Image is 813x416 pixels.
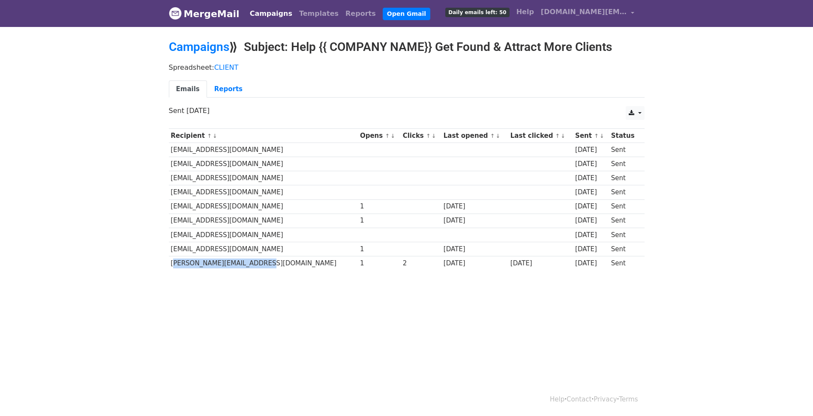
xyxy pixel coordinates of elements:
div: [DATE] [575,259,607,268]
a: Help [550,395,564,403]
div: [DATE] [444,202,506,211]
div: [DATE] [575,159,607,169]
iframe: Chat Widget [770,375,813,416]
a: ↑ [207,133,212,139]
a: ↓ [561,133,565,139]
div: [DATE] [575,187,607,197]
h2: ⟫ Subject: Help {{ COMPANY NAME}} Get Found & Attract More Clients [169,40,645,54]
a: Daily emails left: 50 [442,3,513,21]
td: [EMAIL_ADDRESS][DOMAIN_NAME] [169,185,358,199]
div: [DATE] [575,230,607,240]
p: Sent [DATE] [169,106,645,115]
a: ↓ [496,133,501,139]
th: Last opened [441,129,508,143]
div: [DATE] [575,216,607,226]
a: Reports [342,5,379,22]
a: ↑ [490,133,495,139]
a: CLIENT [214,63,239,71]
a: Templates [296,5,342,22]
span: Daily emails left: 50 [445,8,509,17]
th: Sent [573,129,609,143]
div: [DATE] [444,259,506,268]
td: [EMAIL_ADDRESS][DOMAIN_NAME] [169,214,358,228]
p: Spreadsheet: [169,63,645,72]
div: [DATE] [444,216,506,226]
a: ↓ [600,133,604,139]
div: [DATE] [575,145,607,155]
td: [EMAIL_ADDRESS][DOMAIN_NAME] [169,242,358,256]
a: Privacy [594,395,617,403]
a: Terms [619,395,638,403]
div: [DATE] [575,244,607,254]
a: MergeMail [169,5,240,23]
td: Sent [609,228,640,242]
a: Emails [169,80,207,98]
div: [DATE] [510,259,571,268]
div: 1 [360,216,399,226]
th: Opens [358,129,401,143]
div: 1 [360,244,399,254]
td: Sent [609,157,640,171]
td: [EMAIL_ADDRESS][DOMAIN_NAME] [169,228,358,242]
td: Sent [609,185,640,199]
a: ↑ [426,133,431,139]
a: Contact [567,395,591,403]
div: 1 [360,259,399,268]
th: Last clicked [508,129,573,143]
span: [DOMAIN_NAME][EMAIL_ADDRESS][DOMAIN_NAME] [541,7,627,17]
a: Campaigns [246,5,296,22]
td: Sent [609,214,640,228]
a: Help [513,3,537,21]
td: [EMAIL_ADDRESS][DOMAIN_NAME] [169,143,358,157]
div: [DATE] [575,202,607,211]
a: ↓ [390,133,395,139]
td: [EMAIL_ADDRESS][DOMAIN_NAME] [169,199,358,214]
td: Sent [609,171,640,185]
a: ↑ [594,133,599,139]
th: Clicks [401,129,441,143]
td: [EMAIL_ADDRESS][DOMAIN_NAME] [169,157,358,171]
td: Sent [609,242,640,256]
a: ↓ [432,133,436,139]
div: 1 [360,202,399,211]
a: ↑ [555,133,560,139]
div: [DATE] [444,244,506,254]
a: [DOMAIN_NAME][EMAIL_ADDRESS][DOMAIN_NAME] [537,3,638,24]
a: ↑ [385,133,390,139]
td: [PERSON_NAME][EMAIL_ADDRESS][DOMAIN_NAME] [169,256,358,270]
a: ↓ [213,133,217,139]
a: Campaigns [169,40,229,54]
a: Reports [207,80,250,98]
th: Status [609,129,640,143]
td: Sent [609,199,640,214]
a: Open Gmail [383,8,430,20]
td: [EMAIL_ADDRESS][DOMAIN_NAME] [169,171,358,185]
div: [DATE] [575,173,607,183]
td: Sent [609,256,640,270]
th: Recipient [169,129,358,143]
img: MergeMail logo [169,7,182,20]
td: Sent [609,143,640,157]
div: 2 [403,259,439,268]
